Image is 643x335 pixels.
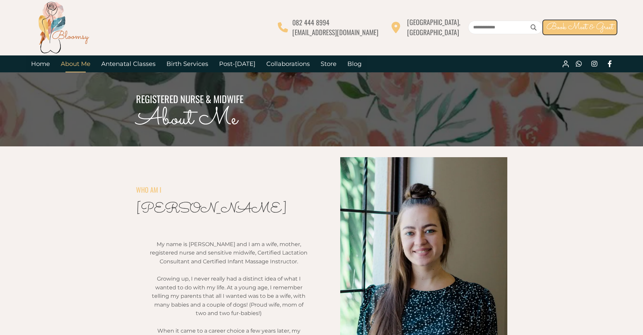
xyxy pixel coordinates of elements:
[136,185,161,195] span: WHO AM I
[407,27,459,37] span: [GEOGRAPHIC_DATA]
[136,92,243,106] span: REGISTERED NURSE & MIDWIFE
[152,276,305,316] span: Growing up, I never really had a distinct idea of what I wanted to do with my life. At a young ag...
[136,101,237,137] span: About Me
[407,17,460,27] span: [GEOGRAPHIC_DATA],
[136,199,287,220] span: [PERSON_NAME]
[214,55,261,72] a: Post-[DATE]
[26,55,55,72] a: Home
[55,55,96,72] a: About Me
[36,0,90,54] img: Bloomsy
[342,55,367,72] a: Blog
[150,241,307,265] span: My name is [PERSON_NAME] and I am a wife, mother, registered nurse and sensitive midwife, Certifi...
[542,20,617,35] a: Book Meet & Greet
[96,55,161,72] a: Antenatal Classes
[292,17,329,27] span: 082 444 8994
[261,55,315,72] a: Collaborations
[292,27,378,37] span: [EMAIL_ADDRESS][DOMAIN_NAME]
[161,55,214,72] a: Birth Services
[546,21,613,34] span: Book Meet & Greet
[315,55,342,72] a: Store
